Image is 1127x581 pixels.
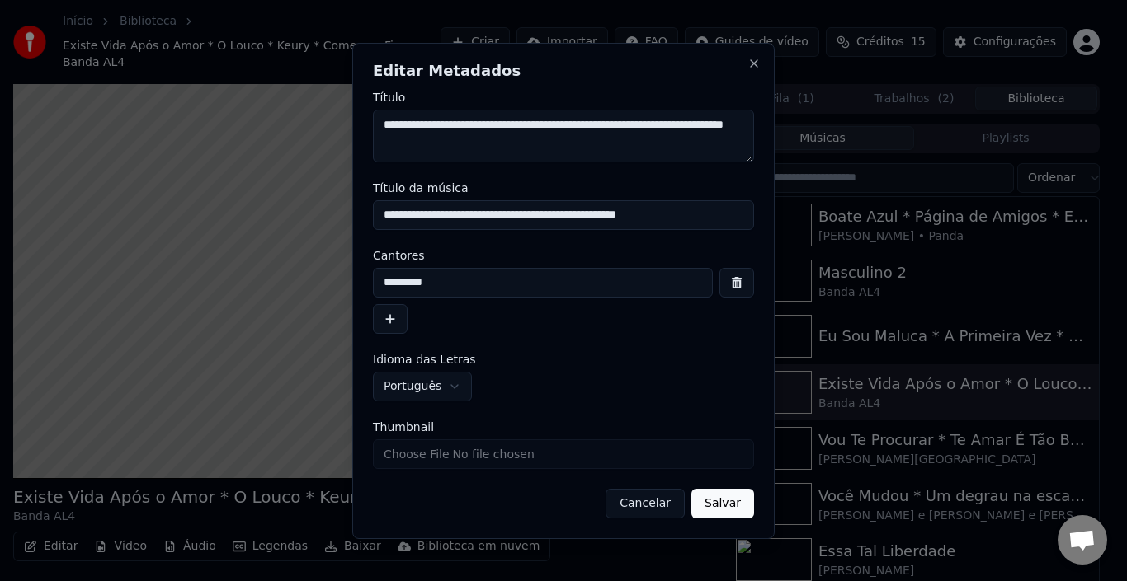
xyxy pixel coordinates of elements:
[373,250,754,261] label: Cantores
[691,489,754,518] button: Salvar
[373,354,476,365] span: Idioma das Letras
[373,182,754,194] label: Título da música
[373,63,754,78] h2: Editar Metadados
[606,489,685,518] button: Cancelar
[373,421,434,433] span: Thumbnail
[373,91,754,103] label: Título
